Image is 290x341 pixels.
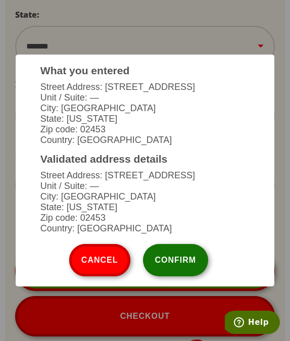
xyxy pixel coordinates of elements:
[40,92,250,103] li: Unit / Suite: —
[40,82,250,92] li: Street Address: [STREET_ADDRESS]
[40,202,250,213] li: State: [US_STATE]
[40,114,250,124] li: State: [US_STATE]
[225,311,280,336] iframe: Opens a widget where you can find more information
[143,244,209,276] button: Confirm
[40,135,250,145] li: Country: [GEOGRAPHIC_DATA]
[40,65,250,77] h3: What you entered
[40,103,250,114] li: City: [GEOGRAPHIC_DATA]
[40,153,250,165] h3: Validated address details
[69,244,130,276] button: Cancel
[40,213,250,223] li: Zip code: 02453
[40,223,250,234] li: Country: [GEOGRAPHIC_DATA]
[40,181,250,191] li: Unit / Suite: —
[40,191,250,202] li: City: [GEOGRAPHIC_DATA]
[40,124,250,135] li: Zip code: 02453
[40,170,250,181] li: Street Address: [STREET_ADDRESS]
